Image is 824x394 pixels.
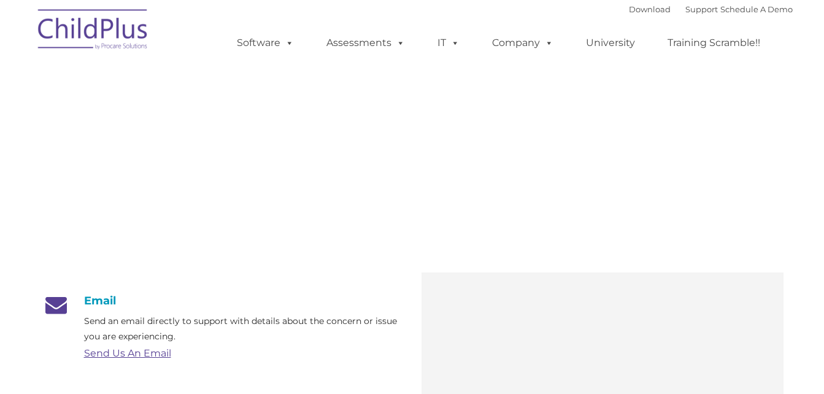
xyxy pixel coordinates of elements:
[480,31,566,55] a: Company
[685,4,718,14] a: Support
[629,4,671,14] a: Download
[32,1,155,62] img: ChildPlus by Procare Solutions
[225,31,306,55] a: Software
[574,31,647,55] a: University
[720,4,793,14] a: Schedule A Demo
[425,31,472,55] a: IT
[655,31,772,55] a: Training Scramble!!
[314,31,417,55] a: Assessments
[629,4,793,14] font: |
[41,294,403,307] h4: Email
[84,347,171,359] a: Send Us An Email
[84,314,403,344] p: Send an email directly to support with details about the concern or issue you are experiencing.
